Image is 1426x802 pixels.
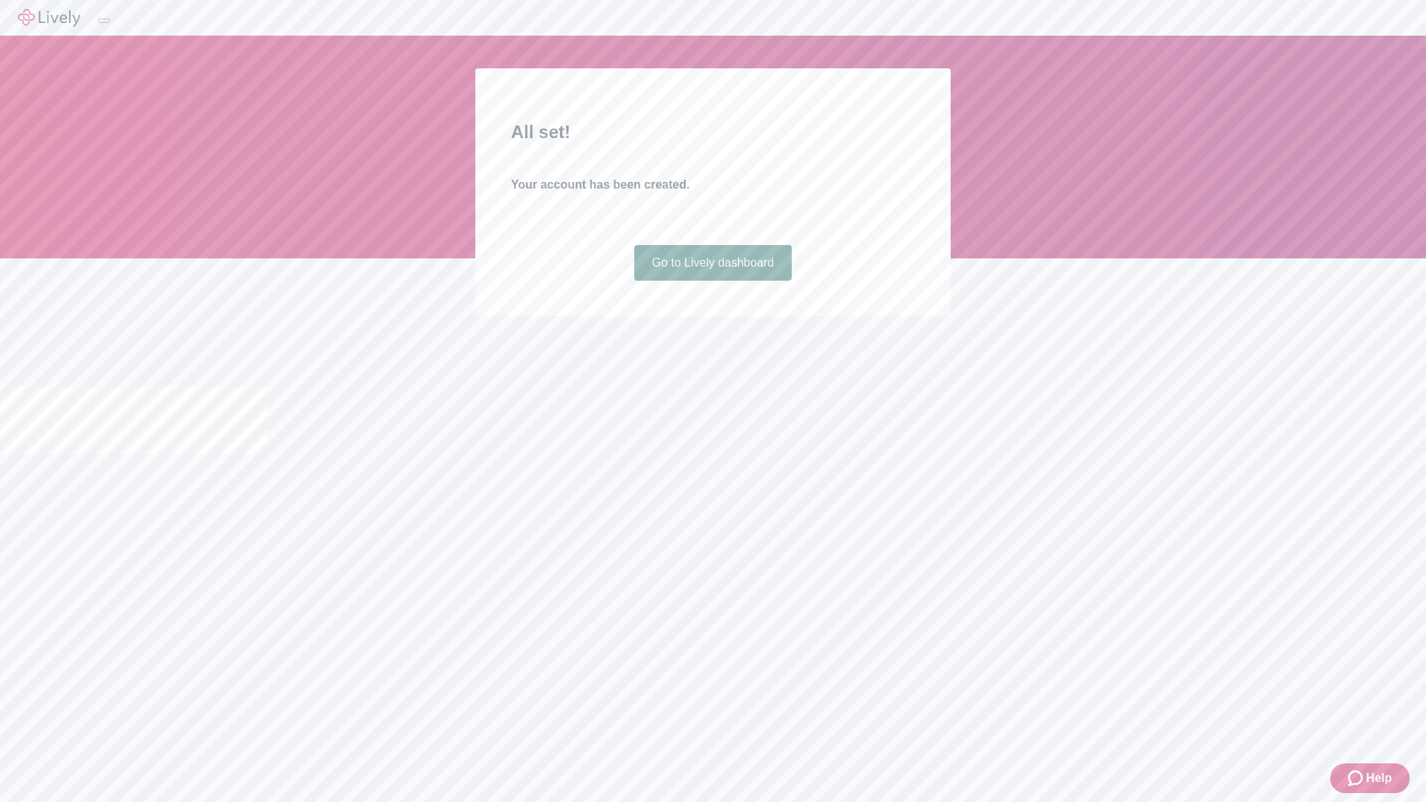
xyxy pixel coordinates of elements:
[634,245,792,281] a: Go to Lively dashboard
[511,119,915,146] h2: All set!
[1348,769,1366,787] svg: Zendesk support icon
[98,19,110,23] button: Log out
[1330,763,1410,793] button: Zendesk support iconHelp
[511,176,915,194] h4: Your account has been created.
[18,9,80,27] img: Lively
[1366,769,1392,787] span: Help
